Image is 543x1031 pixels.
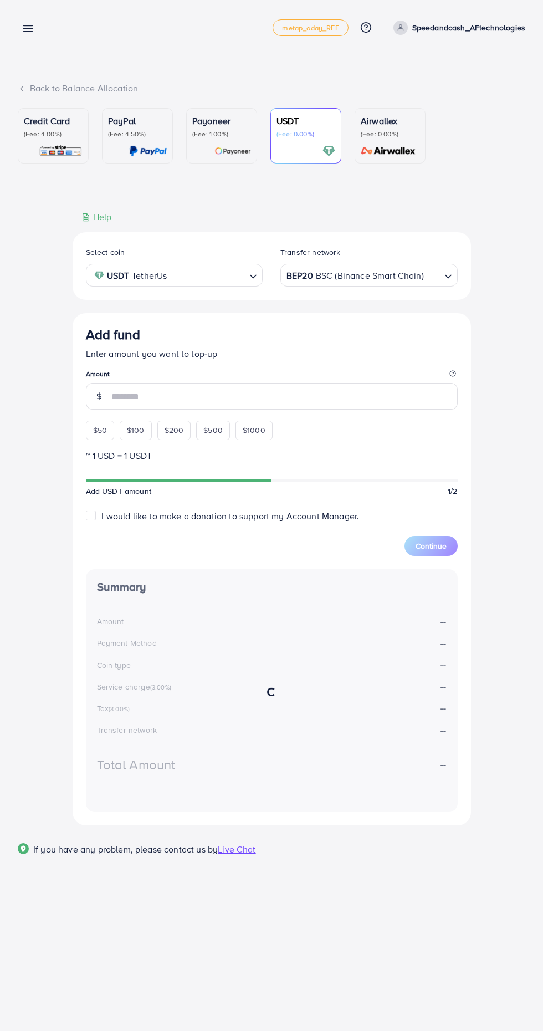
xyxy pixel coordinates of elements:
p: (Fee: 4.50%) [108,130,167,139]
div: Back to Balance Allocation [18,82,525,95]
div: Help [81,211,112,223]
strong: USDT [107,268,130,284]
h3: Add fund [86,326,140,343]
p: Credit Card [24,114,83,127]
p: ~ 1 USD = 1 USDT [86,449,458,462]
label: Select coin [86,247,125,258]
legend: Amount [86,369,458,383]
img: card [39,145,83,157]
img: card [357,145,419,157]
strong: BEP20 [286,268,313,284]
span: If you have any problem, please contact us by [33,843,218,855]
span: 1/2 [448,486,457,497]
span: $500 [203,425,223,436]
img: coin [94,270,104,280]
span: Continue [416,540,447,552]
span: Live Chat [218,843,255,855]
span: metap_oday_REF [282,24,339,32]
img: card [129,145,167,157]
label: Transfer network [280,247,341,258]
p: Airwallex [361,114,419,127]
a: Speedandcash_AFtechnologies [389,21,525,35]
p: Speedandcash_AFtechnologies [412,21,525,34]
p: (Fee: 0.00%) [361,130,419,139]
p: Payoneer [192,114,251,127]
span: $200 [165,425,184,436]
span: $1000 [243,425,265,436]
span: TetherUs [132,268,167,284]
input: Search for option [170,267,245,284]
input: Search for option [425,267,440,284]
button: Continue [404,536,458,556]
span: I would like to make a donation to support my Account Manager. [101,510,359,522]
div: Search for option [86,264,263,287]
img: Popup guide [18,843,29,854]
a: metap_oday_REF [273,19,348,36]
p: (Fee: 4.00%) [24,130,83,139]
span: $50 [93,425,107,436]
p: (Fee: 0.00%) [276,130,335,139]
div: Search for option [280,264,458,287]
p: (Fee: 1.00%) [192,130,251,139]
img: card [214,145,251,157]
p: Enter amount you want to top-up [86,347,458,360]
p: USDT [276,114,335,127]
p: PayPal [108,114,167,127]
span: $100 [127,425,145,436]
span: BSC (Binance Smart Chain) [316,268,424,284]
img: card [322,145,335,157]
span: Add USDT amount [86,486,151,497]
